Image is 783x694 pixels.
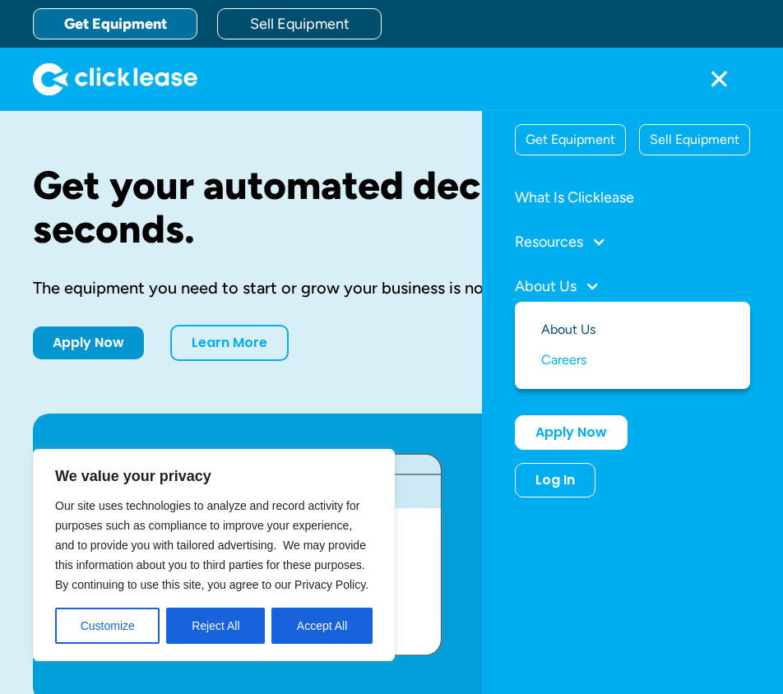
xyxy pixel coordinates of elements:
a: Apply Now [515,415,628,450]
div: menu [688,48,750,110]
a: Careers [541,345,724,376]
div: About Us [515,279,577,294]
a: Sell Equipment [217,8,382,39]
div: Sell Equipment [640,125,749,155]
div: Get Equipment [516,125,625,155]
span: Our site uses technologies to analyze and record activity for purposes such as compliance to impr... [55,499,368,591]
button: Accept All [271,608,373,644]
p: We value your privacy [55,466,373,486]
div: Resources [515,226,750,257]
div: Resources [515,234,583,249]
a: home [33,62,197,95]
button: Customize [55,608,160,644]
div: Log In [535,472,575,488]
img: Clicklease logo [33,62,197,95]
a: What Is Clicklease [515,182,750,213]
div: About Us [515,271,750,302]
a: Get Equipment [33,8,197,39]
a: About Us [541,315,724,345]
div: We value your privacy [33,449,395,661]
nav: About Us [515,302,750,389]
button: Reject All [166,608,265,644]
